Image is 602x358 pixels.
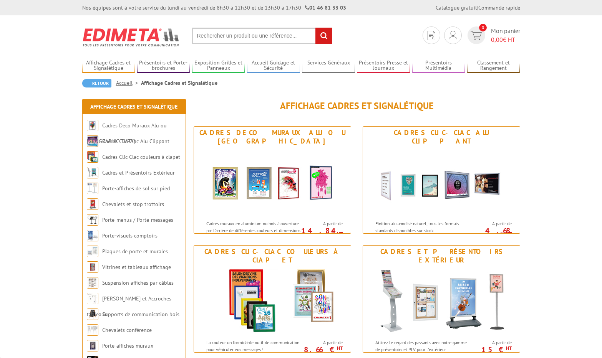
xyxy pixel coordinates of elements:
sup: HT [506,231,512,237]
div: Cadres Clic-Clac couleurs à clapet [196,247,349,264]
span: 0,00 [491,36,503,43]
a: Suspension affiches par câbles [102,279,174,286]
span: Mon panier [491,26,520,44]
img: Cadres Clic-Clac Alu Clippant [370,147,512,216]
sup: HT [506,345,512,351]
a: Retour [82,79,111,87]
a: Cadres Clic-Clac couleurs à clapet [102,153,180,160]
p: Cadres muraux en aluminium ou bois à ouverture par l'arrière de différentes couleurs et dimension... [206,220,302,247]
a: Accueil Guidage et Sécurité [247,59,300,72]
a: Cadres Clic-Clac Alu Clippant Cadres Clic-Clac Alu Clippant Finition alu anodisé naturel, tous le... [363,126,520,234]
a: Affichage Cadres et Signalétique [82,59,135,72]
img: Porte-menus / Porte-messages [87,214,98,226]
img: Cimaises et Accroches tableaux [87,293,98,304]
span: A partir de [303,221,343,227]
a: Porte-visuels comptoirs [102,232,158,239]
div: Cadres Deco Muraux Alu ou [GEOGRAPHIC_DATA] [196,129,349,145]
a: Cadres et Présentoirs Extérieur Cadres et Présentoirs Extérieur Attirez le regard des passants av... [363,245,520,353]
img: Suspension affiches par câbles [87,277,98,289]
a: devis rapide 0 Mon panier 0,00€ HT [466,26,520,44]
a: Cadres Clic-Clac Alu Clippant [102,138,169,145]
span: A partir de [303,340,343,346]
a: Accueil [116,79,141,86]
a: Classement et Rangement [467,59,520,72]
img: Plaques de porte et murales [87,246,98,257]
div: Cadres et Présentoirs Extérieur [365,247,518,264]
a: Cadres et Présentoirs Extérieur [102,169,175,176]
input: rechercher [315,28,332,44]
img: Cadres et Présentoirs Extérieur [370,266,512,335]
img: Porte-affiches muraux [87,340,98,351]
sup: HT [337,345,343,351]
a: Chevalets conférence [102,327,152,333]
a: Porte-affiches muraux [102,342,153,349]
img: Chevalets et stop trottoirs [87,198,98,210]
img: Porte-visuels comptoirs [87,230,98,241]
p: 4.68 € [469,228,512,238]
a: Plaques de porte et murales [102,248,168,255]
img: Cadres Deco Muraux Alu ou Bois [87,120,98,131]
a: Présentoirs Multimédia [412,59,465,72]
a: Catalogue gratuit [436,4,477,11]
img: Edimeta [82,23,180,51]
img: Cadres Deco Muraux Alu ou Bois [201,147,343,216]
p: 14.84 € [300,228,343,238]
a: Exposition Grilles et Panneaux [192,59,245,72]
a: Services Généraux [302,59,355,72]
p: 8.66 € [300,347,343,352]
a: Porte-menus / Porte-messages [102,216,173,223]
img: Porte-affiches de sol sur pied [87,183,98,194]
sup: HT [337,231,343,237]
span: € HT [491,35,520,44]
span: A partir de [473,340,512,346]
div: Cadres Clic-Clac Alu Clippant [365,129,518,145]
input: Rechercher un produit ou une référence... [192,28,332,44]
h1: Affichage Cadres et Signalétique [194,101,520,111]
p: Finition alu anodisé naturel, tous les formats standards disponibles sur stock. [375,220,471,233]
strong: 01 46 81 33 03 [305,4,346,11]
a: Cadres Deco Muraux Alu ou [GEOGRAPHIC_DATA] Cadres Deco Muraux Alu ou Bois Cadres muraux en alumi... [194,126,351,234]
p: 15 € [469,347,512,352]
img: devis rapide [428,31,435,40]
li: Affichage Cadres et Signalétique [141,79,217,87]
p: La couleur un formidable outil de communication pour véhiculer vos messages ! [206,339,302,352]
p: Attirez le regard des passants avec notre gamme de présentoirs et PLV pour l'extérieur [375,339,471,352]
div: | [436,4,520,12]
span: A partir de [473,221,512,227]
a: Cadres Deco Muraux Alu ou [GEOGRAPHIC_DATA] [87,122,167,145]
img: devis rapide [449,31,457,40]
div: Nos équipes sont à votre service du lundi au vendredi de 8h30 à 12h30 et de 13h30 à 17h30 [82,4,346,12]
a: Cadres Clic-Clac couleurs à clapet Cadres Clic-Clac couleurs à clapet La couleur un formidable ou... [194,245,351,353]
a: Vitrines et tableaux affichage [102,264,171,271]
img: devis rapide [471,31,482,40]
img: Vitrines et tableaux affichage [87,261,98,273]
a: [PERSON_NAME] et Accroches tableaux [87,295,171,318]
a: Affichage Cadres et Signalétique [90,103,177,110]
span: 0 [479,24,487,31]
a: Supports de communication bois [102,311,179,318]
a: Porte-affiches de sol sur pied [102,185,170,192]
img: Cadres Clic-Clac couleurs à clapet [201,266,343,335]
a: Commande rapide [478,4,520,11]
img: Chevalets conférence [87,324,98,336]
a: Présentoirs Presse et Journaux [357,59,410,72]
a: Chevalets et stop trottoirs [102,201,164,208]
a: Présentoirs et Porte-brochures [137,59,190,72]
img: Cadres et Présentoirs Extérieur [87,167,98,178]
img: Cadres Clic-Clac couleurs à clapet [87,151,98,163]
